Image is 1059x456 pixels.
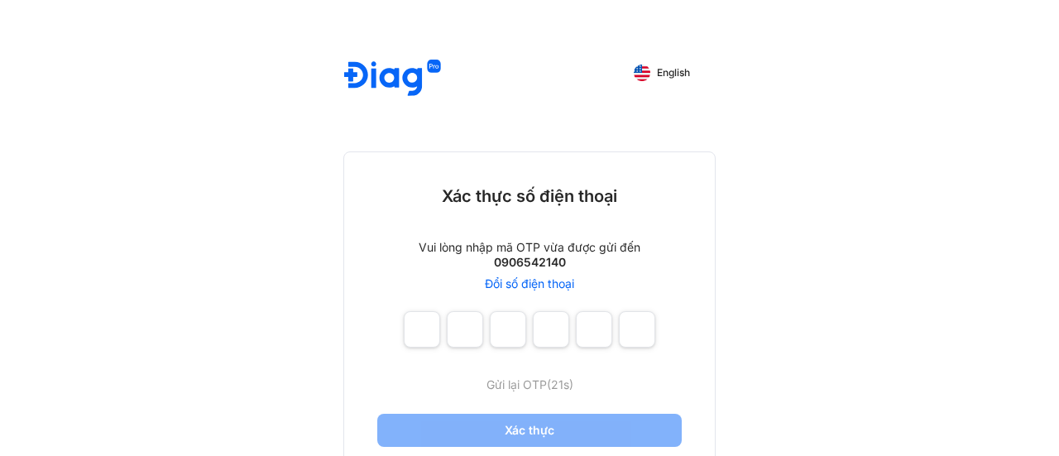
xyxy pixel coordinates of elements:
[494,255,566,270] div: 0906542140
[622,60,702,86] button: English
[419,240,640,255] div: Vui lòng nhập mã OTP vừa được gửi đến
[485,276,574,291] a: Đổi số điện thoại
[377,414,682,447] button: Xác thực
[634,65,650,81] img: English
[344,60,441,98] img: logo
[657,67,690,79] span: English
[442,185,617,207] div: Xác thực số điện thoại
